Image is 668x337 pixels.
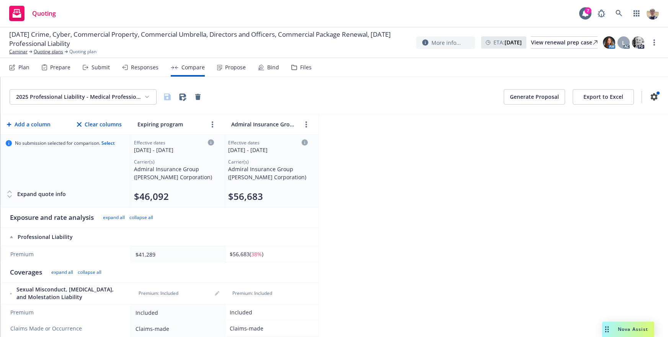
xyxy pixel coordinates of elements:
[228,146,308,154] div: [DATE] - [DATE]
[6,186,66,202] button: Expand quote info
[16,93,141,101] div: 2025 Professional Liability - Medical Professional
[228,190,263,203] button: $56,683
[629,6,644,21] a: Switch app
[10,89,157,105] button: 2025 Professional Liability - Medical Professional
[228,159,308,165] div: Carrier(s)
[103,214,125,221] button: expand all
[208,120,217,129] a: more
[10,309,123,316] span: Premium
[505,39,522,46] strong: [DATE]
[10,286,123,301] div: Sexual Misconduct, [MEDICAL_DATA], and Molestation Liability
[136,325,217,333] div: Claims-made
[531,37,598,48] div: View renewal prep case
[650,38,659,47] a: more
[585,7,591,14] div: 7
[302,120,311,129] a: more
[594,6,609,21] a: Report a Bug
[10,250,123,258] span: Premium
[603,36,615,49] img: photo
[91,64,110,70] div: Submit
[251,250,262,258] span: 38%
[9,48,28,55] a: Caminar
[573,89,634,105] button: Export to Excel
[136,119,205,130] input: Expiring program
[10,325,123,332] span: Claims Made or Occurrence
[15,140,115,146] span: No submission selected for comparison.
[129,214,153,221] button: collapse all
[267,64,279,70] div: Bind
[136,309,217,317] div: Included
[69,48,96,55] span: Quoting plan
[225,64,246,70] div: Propose
[32,10,56,16] span: Quoting
[504,89,565,105] button: Generate Proposal
[10,213,94,222] div: Exposure and rate analysis
[5,117,52,132] button: Add a column
[10,233,123,241] div: Professional Liability
[228,139,308,146] div: Effective dates
[134,146,214,154] div: [DATE] - [DATE]
[230,308,311,316] div: Included
[75,117,123,132] button: Clear columns
[228,139,308,154] div: Click to edit column carrier quote details
[134,159,214,165] div: Carrier(s)
[9,30,410,48] span: [DATE] Crime, Cyber, Commercial Property, Commercial Umbrella, Directors and Officers, Commercial...
[134,139,214,146] div: Effective dates
[228,290,277,296] div: Premium: Included
[18,64,29,70] div: Plan
[51,269,73,275] button: expand all
[134,165,214,181] div: Admiral Insurance Group ([PERSON_NAME] Corporation)
[228,165,308,181] div: Admiral Insurance Group ([PERSON_NAME] Corporation)
[212,289,222,298] a: editPencil
[300,64,312,70] div: Files
[228,190,308,203] div: Total premium (click to edit billing info)
[416,36,475,49] button: More info...
[230,250,263,258] span: $56,683 ( )
[134,190,214,203] div: Total premium (click to edit billing info)
[602,322,612,337] div: Drag to move
[131,64,158,70] div: Responses
[134,190,169,203] button: $46,092
[229,119,299,130] input: Admiral Insurance Group (W.R. Berkley Corporation)
[618,326,648,332] span: Nova Assist
[50,64,70,70] div: Prepare
[230,324,311,332] div: Claims-made
[10,268,42,277] div: Coverages
[493,38,522,46] span: ETA :
[6,3,59,24] a: Quoting
[602,322,654,337] button: Nova Assist
[431,39,461,47] span: More info...
[622,39,625,47] span: L
[134,290,183,296] div: Premium: Included
[611,6,627,21] a: Search
[632,36,644,49] img: photo
[181,64,205,70] div: Compare
[34,48,63,55] a: Quoting plans
[531,36,598,49] a: View renewal prep case
[647,7,659,20] img: photo
[136,250,217,258] div: $41,289
[78,269,101,275] button: collapse all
